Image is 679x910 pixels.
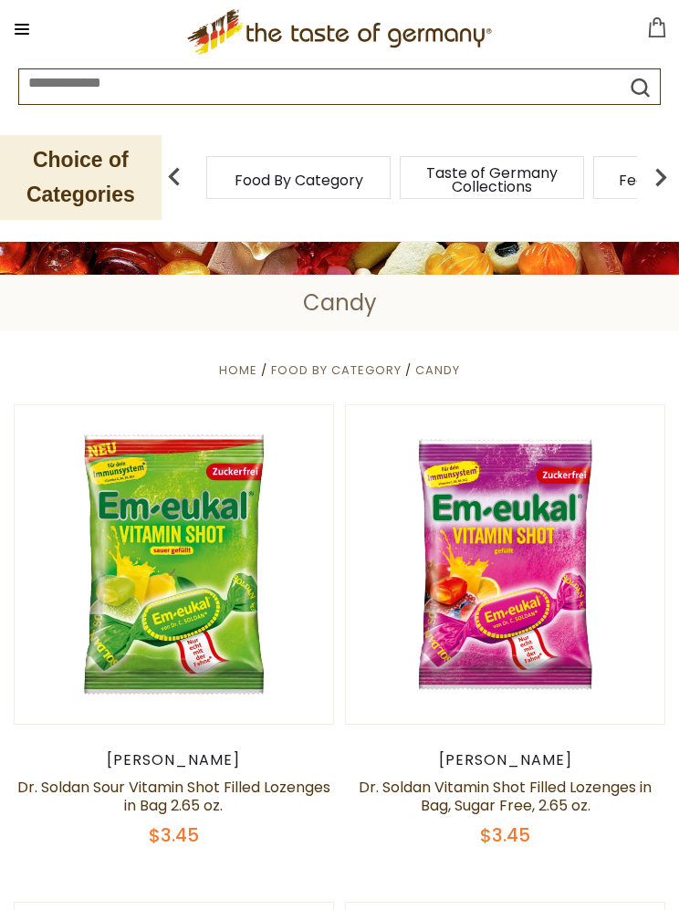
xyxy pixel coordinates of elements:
img: Dr. Soldan Sour Vitamin Shot Filled [15,405,333,724]
img: previous arrow [156,159,193,195]
a: Taste of Germany Collections [419,166,565,194]
img: Dr. Soldan Vitamin Shot Filled [346,405,664,724]
a: Candy [415,361,460,379]
span: $3.45 [149,822,199,848]
div: [PERSON_NAME] [14,751,334,769]
a: Dr. Soldan Vitamin Shot Filled Lozenges in Bag, Sugar Free, 2.65 oz. [359,777,652,816]
span: $3.45 [480,822,530,848]
img: next arrow [642,159,679,195]
a: Food By Category [235,173,363,187]
div: [PERSON_NAME] [345,751,665,769]
a: Food By Category [271,361,402,379]
a: Dr. Soldan Sour Vitamin Shot Filled Lozenges in Bag 2.65 oz. [17,777,330,816]
a: Home [219,361,257,379]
